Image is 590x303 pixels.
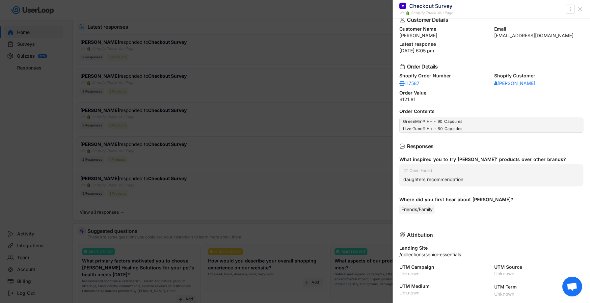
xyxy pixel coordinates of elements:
[570,6,571,13] text: 
[399,252,583,257] div: /collections/senior-essentials
[410,169,432,173] div: Open Ended
[407,64,573,69] div: Order Details
[399,265,489,269] div: UTM Campaign
[399,80,419,87] a: 117587
[494,284,584,290] div: UTM Term
[407,232,573,237] div: Attribution
[399,271,489,276] div: Unknown
[494,73,584,78] div: Shopify Customer
[399,81,419,86] div: 117587
[399,42,583,46] div: Latest response
[494,81,535,86] div: [PERSON_NAME]
[403,119,580,124] div: GreenMin® H+ - 90 Capsules
[399,284,489,289] div: UTM Medium
[494,33,584,38] div: [EMAIL_ADDRESS][DOMAIN_NAME]
[406,11,410,15] img: 1156660_ecommerce_logo_shopify_icon%20%281%29.png
[562,277,582,296] div: Open chat
[399,290,489,295] div: Unknown
[494,265,584,269] div: UTM Source
[399,73,489,78] div: Shopify Order Number
[403,126,580,131] div: LiverTune® H+ - 60 Capsules
[407,144,573,149] div: Responses
[399,27,489,31] div: Customer Name
[399,97,583,102] div: $121.81
[399,156,578,162] div: What inspired you to try [PERSON_NAME]' products over other brands?
[494,271,584,276] div: Unknown
[494,80,535,87] a: [PERSON_NAME]
[399,48,583,53] div: [DATE] 6:05 pm
[399,197,578,203] div: Where did you first hear about [PERSON_NAME]?
[399,246,583,250] div: Landing Site
[403,177,579,182] div: daughters recommendation
[407,17,573,22] div: Customer Details
[399,33,489,38] div: [PERSON_NAME]
[494,27,584,31] div: Email
[399,205,435,214] div: Friends/Family
[399,91,583,95] div: Order Value
[399,10,404,16] div: via
[567,5,574,13] button: 
[411,10,453,16] div: Shopify Thank You Page
[494,292,584,296] div: Unknown
[409,2,452,10] div: Checkout Survey
[399,109,583,114] div: Order Contents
